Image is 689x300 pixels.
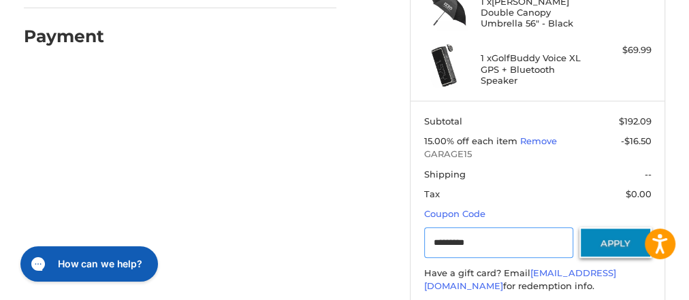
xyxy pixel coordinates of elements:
[619,116,652,127] span: $192.09
[424,148,652,161] span: GARAGE15
[14,241,162,286] iframe: Gorgias live chat messenger
[424,267,652,293] div: Have a gift card? Email for redemption info.
[424,169,466,180] span: Shipping
[626,188,652,199] span: $0.00
[424,116,462,127] span: Subtotal
[579,227,652,258] button: Apply
[621,135,652,146] span: -$16.50
[424,227,573,258] input: Gift Certificate or Coupon Code
[645,169,652,180] span: --
[594,44,652,57] div: $69.99
[424,135,520,146] span: 15.00% off each item
[424,208,485,219] a: Coupon Code
[424,188,440,199] span: Tax
[24,26,104,47] h2: Payment
[520,135,557,146] a: Remove
[481,52,591,86] h4: 1 x GolfBuddy Voice XL GPS + Bluetooth Speaker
